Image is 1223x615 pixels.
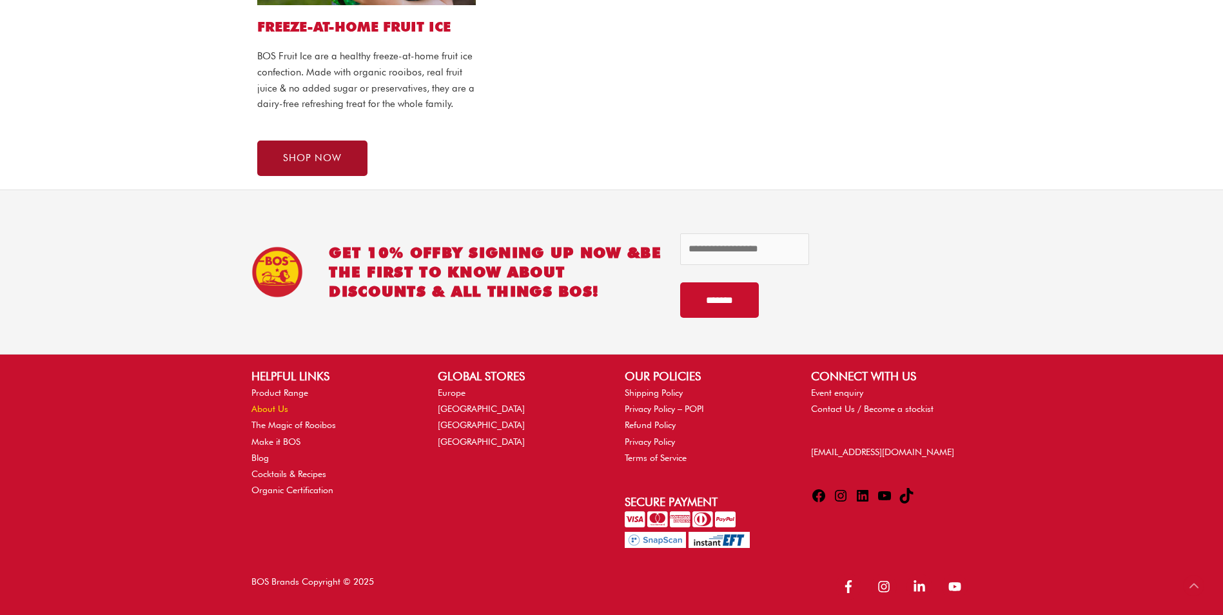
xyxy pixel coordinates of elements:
[251,385,412,498] nav: HELPFUL LINKS
[251,387,308,398] a: Product Range
[329,243,661,301] h2: GET 10% OFF be the first to know about discounts & all things BOS!
[811,447,954,457] a: [EMAIL_ADDRESS][DOMAIN_NAME]
[811,404,934,414] a: Contact Us / Become a stockist
[251,404,288,414] a: About Us
[625,404,704,414] a: Privacy Policy – POPI
[438,387,465,398] a: Europe
[251,367,412,385] h2: HELPFUL LINKS
[625,532,686,548] img: Pay with SnapScan
[942,574,972,600] a: youtube
[438,420,525,430] a: [GEOGRAPHIC_DATA]
[625,387,683,398] a: Shipping Policy
[906,574,939,600] a: linkedin-in
[625,493,785,511] h2: Secure Payment
[283,153,342,163] span: SHOP NOW
[625,367,785,385] h2: OUR POLICIES
[257,48,476,112] p: BOS Fruit Ice are a healthy freeze-at-home fruit ice confection. Made with organic rooibos, real ...
[811,385,972,417] nav: CONNECT WITH US
[257,18,476,35] h2: FREEZE-AT-HOME FRUIT ICE
[811,387,863,398] a: Event enquiry
[438,367,598,385] h2: GLOBAL STORES
[257,141,367,176] a: SHOP NOW
[625,385,785,466] nav: OUR POLICIES
[251,485,333,495] a: Organic Certification
[836,574,868,600] a: facebook-f
[438,436,525,447] a: [GEOGRAPHIC_DATA]
[251,246,303,298] img: BOS Ice Tea
[625,436,675,447] a: Privacy Policy
[871,574,904,600] a: instagram
[251,469,326,479] a: Cocktails & Recipes
[251,420,336,430] a: The Magic of Rooibos
[689,532,750,548] img: Pay with InstantEFT
[438,404,525,414] a: [GEOGRAPHIC_DATA]
[625,420,676,430] a: Refund Policy
[239,574,612,602] div: BOS Brands Copyright © 2025
[251,436,300,447] a: Make it BOS
[438,385,598,450] nav: GLOBAL STORES
[625,453,687,463] a: Terms of Service
[442,244,641,261] span: BY SIGNING UP NOW &
[251,453,269,463] a: Blog
[811,367,972,385] h2: CONNECT WITH US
